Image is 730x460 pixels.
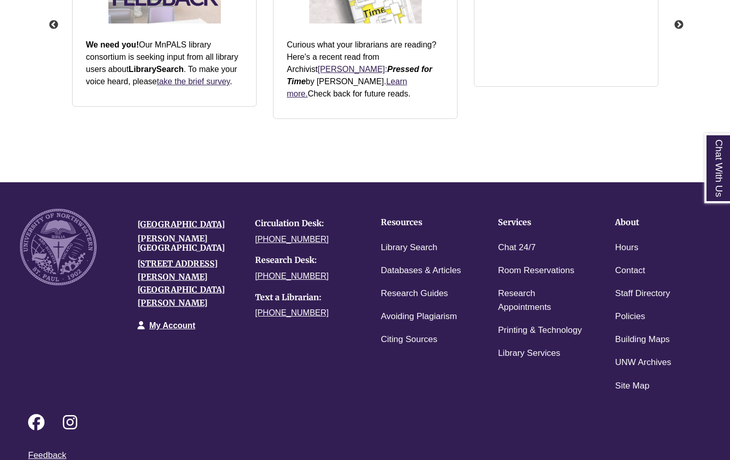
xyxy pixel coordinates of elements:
[138,219,225,229] a: [GEOGRAPHIC_DATA]
[149,321,195,330] a: My Account
[86,40,139,49] strong: We need you!
[49,20,59,30] button: Previous
[381,240,438,255] a: Library Search
[498,240,536,255] a: Chat 24/7
[287,65,432,86] strong: Pressed for Time
[255,308,329,317] a: [PHONE_NUMBER]
[615,309,645,324] a: Policies
[381,218,466,227] h4: Resources
[615,379,649,394] a: Site Map
[498,263,574,278] a: Room Reservations
[138,234,240,252] h4: [PERSON_NAME][GEOGRAPHIC_DATA]
[381,263,461,278] a: Databases & Articles
[615,332,670,347] a: Building Maps
[689,207,727,221] a: Back to Top
[381,332,438,347] a: Citing Sources
[498,323,582,338] a: Printing & Technology
[287,39,444,100] p: Curious what your librarians are reading? Here's a recent read from Archivist : by [PERSON_NAME]....
[255,272,329,280] a: [PHONE_NUMBER]
[498,346,560,361] a: Library Services
[317,65,385,74] a: [PERSON_NAME]
[615,286,670,301] a: Staff Directory
[255,235,329,244] a: [PHONE_NUMBER]
[615,355,671,370] a: UNW Archives
[138,258,225,308] a: [STREET_ADDRESS][PERSON_NAME][GEOGRAPHIC_DATA][PERSON_NAME]
[615,218,700,227] h4: About
[129,65,184,74] strong: LibrarySearch
[498,286,583,315] a: Research Appointments
[63,414,77,430] i: Follow on Instagram
[381,286,448,301] a: Research Guides
[28,450,66,460] a: Feedback
[381,309,457,324] a: Avoiding Plagiarism
[255,293,357,302] h4: Text a Librarian:
[20,209,97,285] img: UNW seal
[498,218,583,227] h4: Services
[86,39,243,88] p: Our MnPALS library consortium is seeking input from all library users about . To make your voice ...
[615,263,645,278] a: Contact
[28,414,44,430] i: Follow on Facebook
[615,240,638,255] a: Hours
[157,77,230,86] a: take the brief survey
[255,256,357,265] h4: Research Desk:
[674,20,684,30] button: Next
[255,219,357,228] h4: Circulation Desk:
